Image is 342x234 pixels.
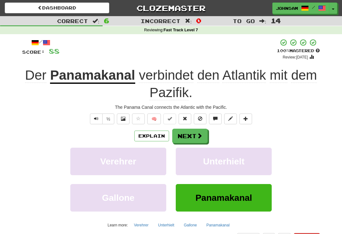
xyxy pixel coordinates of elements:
div: / [22,39,60,46]
span: . [135,68,317,100]
div: The Panama Canal connects the Atlantic with the Pacific. [22,104,320,110]
span: Incorrect [141,18,180,24]
button: Ignore sentence (alt+i) [194,114,206,124]
div: Text-to-speech controls [89,114,114,124]
small: Learn more: [108,223,128,227]
button: Add to collection (alt+a) [239,114,252,124]
button: Set this sentence to 100% Mastered (alt+m) [163,114,176,124]
span: Johnsam [276,5,298,11]
button: Discuss sentence (alt+u) [209,114,222,124]
span: mit [270,68,288,83]
div: Mastered [277,48,320,54]
button: Favorite sentence (alt+f) [132,114,145,124]
u: Panamakanal [50,68,135,84]
span: Atlantik [222,68,266,83]
span: verbindet [139,68,193,83]
span: Pazifik [149,85,189,100]
button: Explain [134,131,169,141]
span: Der [25,68,47,83]
span: 14 [271,17,281,24]
button: Show image (alt+x) [117,114,130,124]
a: Clozemaster [119,3,223,14]
span: Panamakanal [195,193,252,203]
span: Verehrer [100,157,136,166]
button: 🧠 [147,114,161,124]
a: Johnsam / [272,3,329,14]
span: 100 % [277,48,289,53]
button: Unterhielt [155,220,178,230]
button: Verehrer [130,220,152,230]
span: dem [291,68,317,83]
button: Gallone [70,184,166,212]
span: To go [233,18,255,24]
button: ½ [102,114,114,124]
span: Score: [22,49,45,55]
button: Next [172,129,208,143]
strong: Fast Track Level 7 [164,28,198,32]
span: / [312,5,315,9]
a: Dashboard [5,3,109,13]
button: Panamakanal [176,184,272,212]
span: 6 [104,17,109,24]
button: Panamakanal [203,220,233,230]
button: Reset to 0% Mastered (alt+r) [179,114,191,124]
span: : [92,18,99,24]
button: Play sentence audio (ctl+space) [90,114,103,124]
span: : [259,18,266,24]
button: Unterhielt [176,148,272,175]
span: 0 [196,17,201,24]
span: Gallone [102,193,135,203]
button: Gallone [180,220,200,230]
span: Unterhielt [203,157,244,166]
span: : [185,18,192,24]
span: den [197,68,219,83]
span: 88 [49,47,60,55]
button: Edit sentence (alt+d) [224,114,237,124]
span: Correct [57,18,88,24]
small: Review: [DATE] [283,55,308,59]
button: Verehrer [70,148,166,175]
